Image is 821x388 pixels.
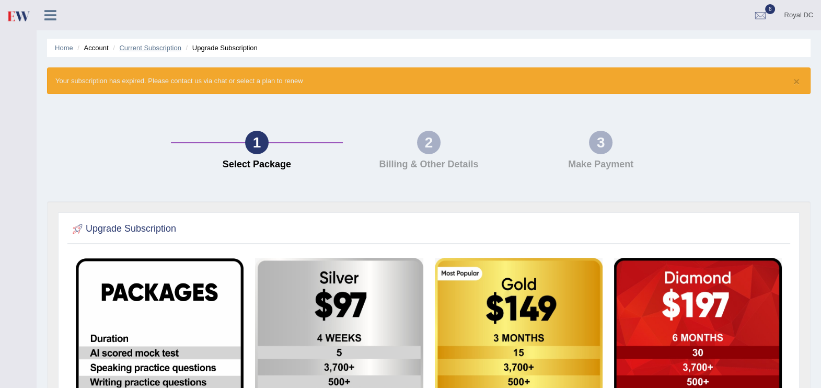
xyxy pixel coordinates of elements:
[119,44,181,52] a: Current Subscription
[176,159,338,170] h4: Select Package
[55,44,73,52] a: Home
[520,159,681,170] h4: Make Payment
[245,131,269,154] div: 1
[793,76,800,87] button: ×
[47,67,811,94] div: Your subscription has expired. Please contact us via chat or select a plan to renew
[417,131,441,154] div: 2
[75,43,108,53] li: Account
[765,4,776,14] span: 6
[348,159,510,170] h4: Billing & Other Details
[183,43,258,53] li: Upgrade Subscription
[70,221,176,237] h2: Upgrade Subscription
[589,131,612,154] div: 3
